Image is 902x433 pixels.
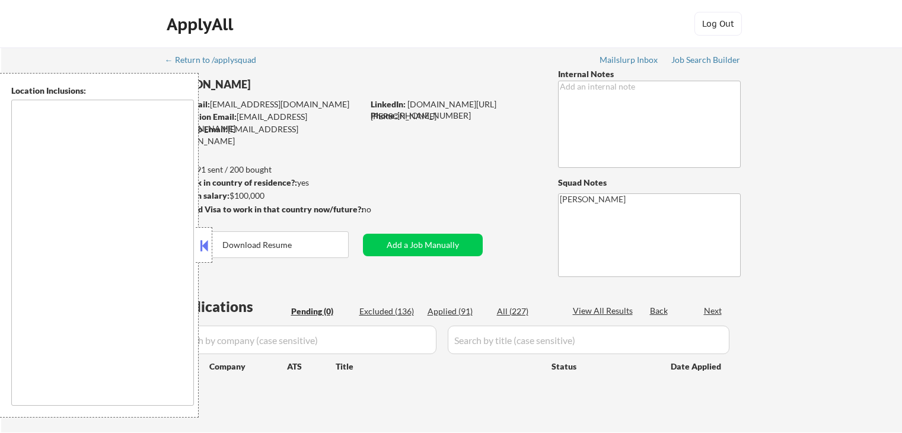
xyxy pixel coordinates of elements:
a: [DOMAIN_NAME][URL][PERSON_NAME] [371,99,496,121]
div: ← Return to /applysquad [165,56,267,64]
div: Back [650,305,669,317]
strong: LinkedIn: [371,99,406,109]
div: Mailslurp Inbox [600,56,659,64]
div: Applied (91) [428,305,487,317]
div: View All Results [573,305,636,317]
div: ApplyAll [167,14,237,34]
strong: Will need Visa to work in that country now/future?: [166,204,364,214]
input: Search by title (case sensitive) [448,326,729,354]
div: Date Applied [671,361,723,372]
input: Search by company (case sensitive) [170,326,436,354]
div: [EMAIL_ADDRESS][DOMAIN_NAME] [167,111,363,134]
strong: Phone: [371,110,397,120]
div: Applications [170,300,287,314]
button: Download Resume [166,231,349,258]
div: Location Inclusions: [11,85,194,97]
div: Squad Notes [558,177,741,189]
button: Log Out [694,12,742,36]
div: no [362,203,396,215]
div: [EMAIL_ADDRESS][DOMAIN_NAME] [166,123,363,147]
a: ← Return to /applysquad [165,55,267,67]
div: $100,000 [165,190,363,202]
div: Next [704,305,723,317]
div: Pending (0) [291,305,350,317]
div: Title [336,361,540,372]
div: Company [209,361,287,372]
div: [PHONE_NUMBER] [371,110,538,122]
div: 91 sent / 200 bought [165,164,363,176]
strong: Can work in country of residence?: [165,177,297,187]
div: Status [552,355,654,377]
div: Internal Notes [558,68,741,80]
div: All (227) [497,305,556,317]
div: [EMAIL_ADDRESS][DOMAIN_NAME] [167,98,363,110]
div: ATS [287,361,336,372]
div: [PERSON_NAME] [166,77,410,92]
div: Excluded (136) [359,305,419,317]
div: yes [165,177,359,189]
div: Job Search Builder [671,56,741,64]
a: Mailslurp Inbox [600,55,659,67]
button: Add a Job Manually [363,234,483,256]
